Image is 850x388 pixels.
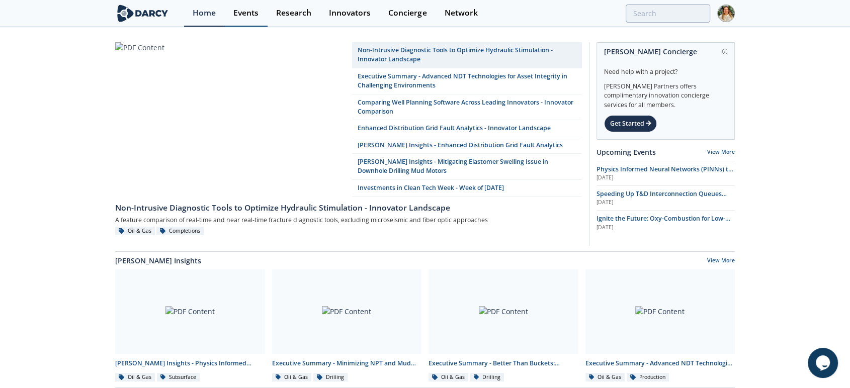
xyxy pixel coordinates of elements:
[112,269,269,382] a: PDF Content [PERSON_NAME] Insights - Physics Informed Neural Networks to Accelerate Subsurface Sc...
[444,9,477,17] div: Network
[156,227,204,236] div: Completions
[597,214,730,232] span: Ignite the Future: Oxy-Combustion for Low-Carbon Power
[329,9,371,17] div: Innovators
[276,9,311,17] div: Research
[115,255,201,266] a: [PERSON_NAME] Insights
[115,227,155,236] div: Oil & Gas
[597,165,733,182] span: Physics Informed Neural Networks (PINNs) to Accelerate Subsurface Scenario Analysis
[352,120,582,137] a: Enhanced Distribution Grid Fault Analytics - Innovator Landscape
[597,165,735,182] a: Physics Informed Neural Networks (PINNs) to Accelerate Subsurface Scenario Analysis [DATE]
[585,359,735,368] div: Executive Summary - Advanced NDT Technologies for Asset Integrity in Challenging Environments
[717,5,735,22] img: Profile
[352,180,582,197] a: Investments in Clean Tech Week - Week of [DATE]
[470,373,504,382] div: Drilling
[597,189,735,207] a: Speeding Up T&D Interconnection Queues with Enhanced Software Solutions [DATE]
[429,359,578,368] div: Executive Summary - Better Than Buckets: Advancing Hole Cleaning with Automated Cuttings Monitoring
[115,5,170,22] img: logo-wide.svg
[352,137,582,154] a: [PERSON_NAME] Insights - Enhanced Distribution Grid Fault Analytics
[425,269,582,382] a: PDF Content Executive Summary - Better Than Buckets: Advancing Hole Cleaning with Automated Cutti...
[193,9,216,17] div: Home
[313,373,348,382] div: Drilling
[272,373,312,382] div: Oil & Gas
[597,189,727,207] span: Speeding Up T&D Interconnection Queues with Enhanced Software Solutions
[388,9,427,17] div: Concierge
[352,68,582,94] a: Executive Summary - Advanced NDT Technologies for Asset Integrity in Challenging Environments
[115,197,582,214] a: Non-Intrusive Diagnostic Tools to Optimize Hydraulic Stimulation - Innovator Landscape
[269,269,426,382] a: PDF Content Executive Summary - Minimizing NPT and Mud Costs with Automated Fluids Intelligence O...
[597,224,735,232] div: [DATE]
[272,359,422,368] div: Executive Summary - Minimizing NPT and Mud Costs with Automated Fluids Intelligence
[233,9,259,17] div: Events
[597,147,656,157] a: Upcoming Events
[115,359,265,368] div: [PERSON_NAME] Insights - Physics Informed Neural Networks to Accelerate Subsurface Scenario Analysis
[604,43,727,60] div: [PERSON_NAME] Concierge
[115,373,155,382] div: Oil & Gas
[585,373,625,382] div: Oil & Gas
[707,257,735,266] a: View More
[707,148,735,155] a: View More
[582,269,739,382] a: PDF Content Executive Summary - Advanced NDT Technologies for Asset Integrity in Challenging Envi...
[604,115,657,132] div: Get Started
[597,199,735,207] div: [DATE]
[604,60,727,76] div: Need help with a project?
[597,214,735,231] a: Ignite the Future: Oxy-Combustion for Low-Carbon Power [DATE]
[626,4,710,23] input: Advanced Search
[352,42,582,68] a: Non-Intrusive Diagnostic Tools to Optimize Hydraulic Stimulation - Innovator Landscape
[352,94,582,121] a: Comparing Well Planning Software Across Leading Innovators - Innovator Comparison
[352,154,582,180] a: [PERSON_NAME] Insights - Mitigating Elastomer Swelling Issue in Downhole Drilling Mud Motors
[597,174,735,182] div: [DATE]
[604,76,727,110] div: [PERSON_NAME] Partners offers complimentary innovation concierge services for all members.
[157,373,200,382] div: Subsurface
[627,373,669,382] div: Production
[115,202,582,214] div: Non-Intrusive Diagnostic Tools to Optimize Hydraulic Stimulation - Innovator Landscape
[115,214,582,226] div: A feature comparison of real-time and near real-time fracture diagnostic tools, excluding microse...
[722,49,728,54] img: information.svg
[429,373,468,382] div: Oil & Gas
[808,348,840,378] iframe: chat widget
